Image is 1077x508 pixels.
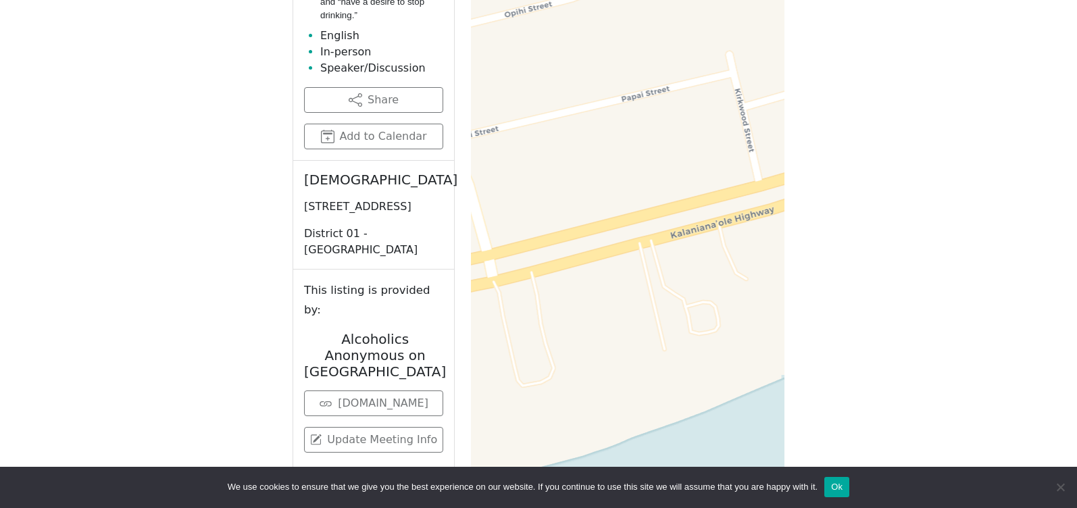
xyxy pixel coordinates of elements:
li: In-person [320,44,443,60]
button: Add to Calendar [304,124,443,149]
span: We use cookies to ensure that we give you the best experience on our website. If you continue to ... [228,480,818,494]
p: District 01 - [GEOGRAPHIC_DATA] [304,226,443,258]
small: This listing is provided by: [304,280,443,320]
button: Ok [824,477,849,497]
a: Update Meeting Info [304,427,443,453]
span: No [1053,480,1067,494]
p: Updated [DATE] [304,463,443,480]
a: [DOMAIN_NAME] [304,390,443,416]
button: Share [304,87,443,113]
h2: Alcoholics Anonymous on [GEOGRAPHIC_DATA] [304,331,446,380]
h2: [DEMOGRAPHIC_DATA] [304,172,443,188]
li: English [320,28,443,44]
p: [STREET_ADDRESS] [304,199,443,215]
li: Speaker/Discussion [320,60,443,76]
